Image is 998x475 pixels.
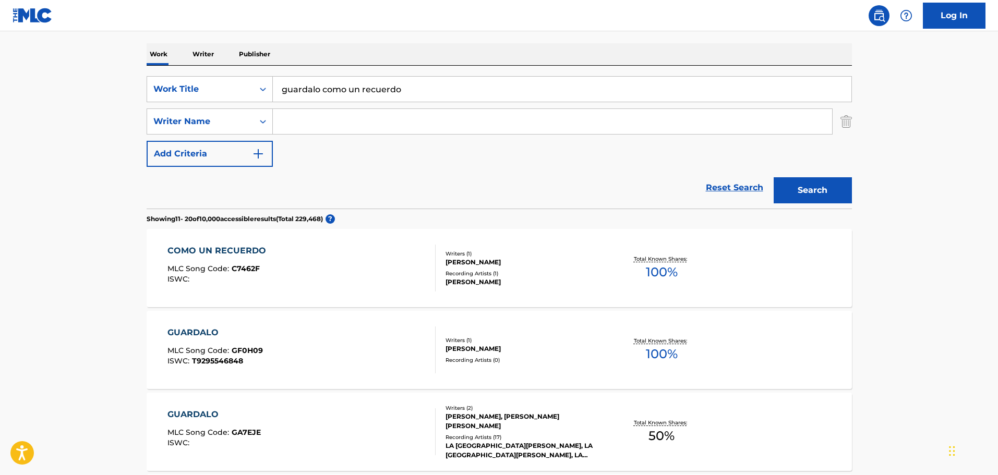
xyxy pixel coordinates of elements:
div: Help [896,5,917,26]
p: Work [147,43,171,65]
a: GUARDALOMLC Song Code:GF0H09ISWC:T9295546848Writers (1)[PERSON_NAME]Recording Artists (0)Total Kn... [147,311,852,389]
img: 9d2ae6d4665cec9f34b9.svg [252,148,264,160]
div: GUARDALO [167,408,261,421]
a: Public Search [869,5,889,26]
div: LA [GEOGRAPHIC_DATA][PERSON_NAME], LA [GEOGRAPHIC_DATA][PERSON_NAME], LA [GEOGRAPHIC_DATA][PERSON... [446,441,603,460]
div: [PERSON_NAME], [PERSON_NAME] [PERSON_NAME] [446,412,603,431]
img: Delete Criterion [840,108,852,135]
span: ? [326,214,335,224]
span: ISWC : [167,356,192,366]
span: MLC Song Code : [167,264,232,273]
div: Writers ( 2 ) [446,404,603,412]
div: [PERSON_NAME] [446,344,603,354]
a: Log In [923,3,985,29]
div: Writers ( 1 ) [446,336,603,344]
iframe: Chat Widget [946,425,998,475]
div: Recording Artists ( 17 ) [446,433,603,441]
div: GUARDALO [167,326,263,339]
img: search [873,9,885,22]
div: Recording Artists ( 0 ) [446,356,603,364]
img: help [900,9,912,22]
div: [PERSON_NAME] [446,258,603,267]
span: MLC Song Code : [167,346,232,355]
div: Writers ( 1 ) [446,250,603,258]
span: MLC Song Code : [167,428,232,437]
img: MLC Logo [13,8,53,23]
span: GF0H09 [232,346,263,355]
a: GUARDALOMLC Song Code:GA7EJEISWC:Writers (2)[PERSON_NAME], [PERSON_NAME] [PERSON_NAME]Recording A... [147,393,852,471]
p: Publisher [236,43,273,65]
span: 100 % [646,263,678,282]
span: GA7EJE [232,428,261,437]
a: COMO UN RECUERDOMLC Song Code:C7462FISWC:Writers (1)[PERSON_NAME]Recording Artists (1)[PERSON_NAM... [147,229,852,307]
span: 50 % [648,427,675,445]
form: Search Form [147,76,852,209]
p: Total Known Shares: [634,419,690,427]
a: Reset Search [701,176,768,199]
div: COMO UN RECUERDO [167,245,271,257]
p: Writer [189,43,217,65]
p: Total Known Shares: [634,337,690,345]
div: Writer Name [153,115,247,128]
p: Total Known Shares: [634,255,690,263]
span: ISWC : [167,438,192,447]
span: ISWC : [167,274,192,284]
button: Search [774,177,852,203]
div: Work Title [153,83,247,95]
button: Add Criteria [147,141,273,167]
p: Showing 11 - 20 of 10,000 accessible results (Total 229,468 ) [147,214,323,224]
span: 100 % [646,345,678,363]
span: T9295546848 [192,356,243,366]
div: [PERSON_NAME] [446,277,603,287]
span: C7462F [232,264,260,273]
div: Recording Artists ( 1 ) [446,270,603,277]
div: Drag [949,435,955,467]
